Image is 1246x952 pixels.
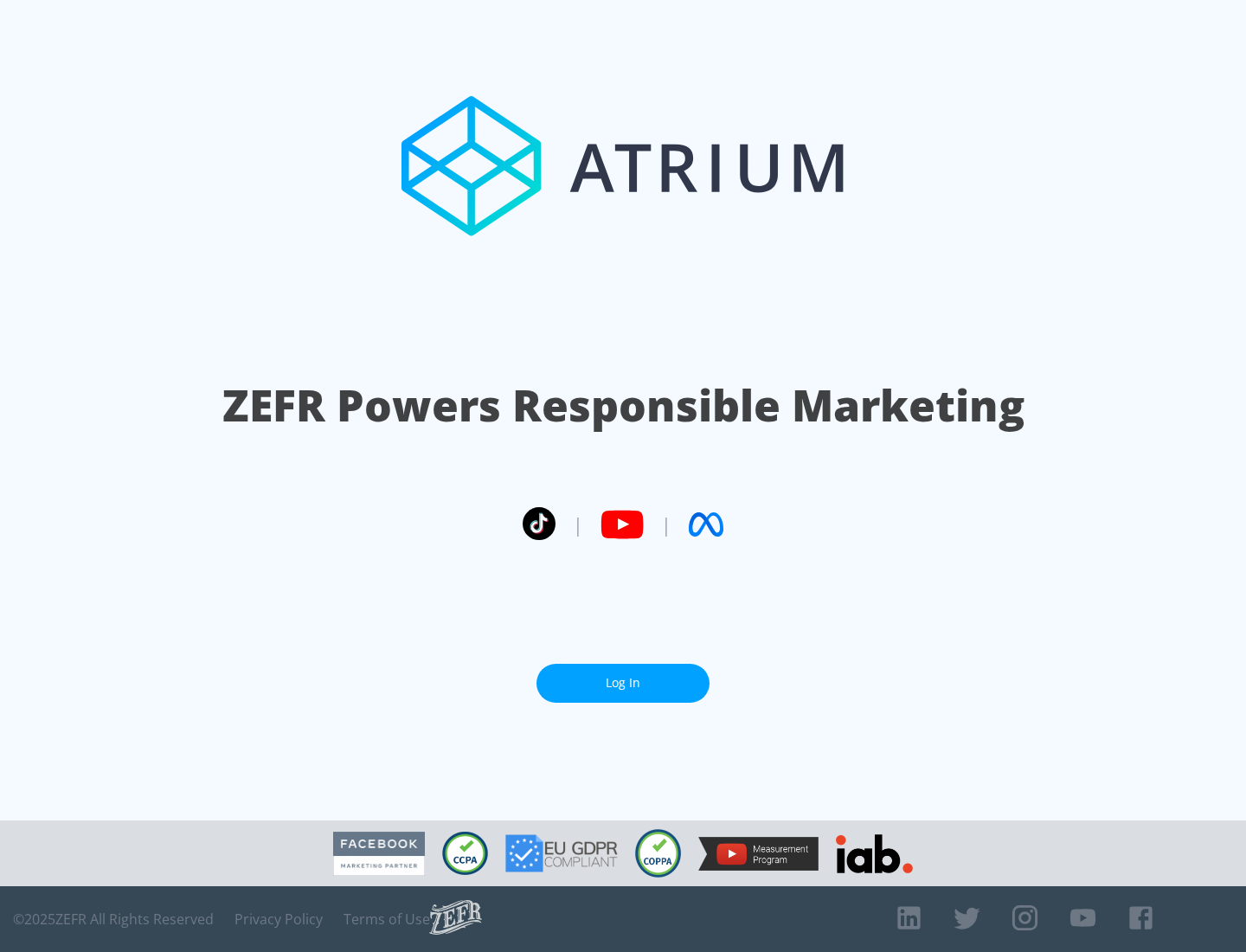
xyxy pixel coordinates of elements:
img: GDPR Compliant [505,834,618,872]
span: © 2025 ZEFR All Rights Reserved [13,910,214,928]
a: Log In [536,664,710,703]
img: COPPA Compliant [635,829,681,878]
img: IAB [836,834,913,873]
span: | [661,511,671,537]
img: CCPA Compliant [442,832,488,875]
img: YouTube Measurement Program [698,837,819,871]
h1: ZEFR Powers Responsible Marketing [222,376,1024,435]
a: Terms of Use [344,910,430,928]
span: | [573,511,583,537]
img: Facebook Marketing Partner [333,832,425,876]
a: Privacy Policy [234,910,323,928]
